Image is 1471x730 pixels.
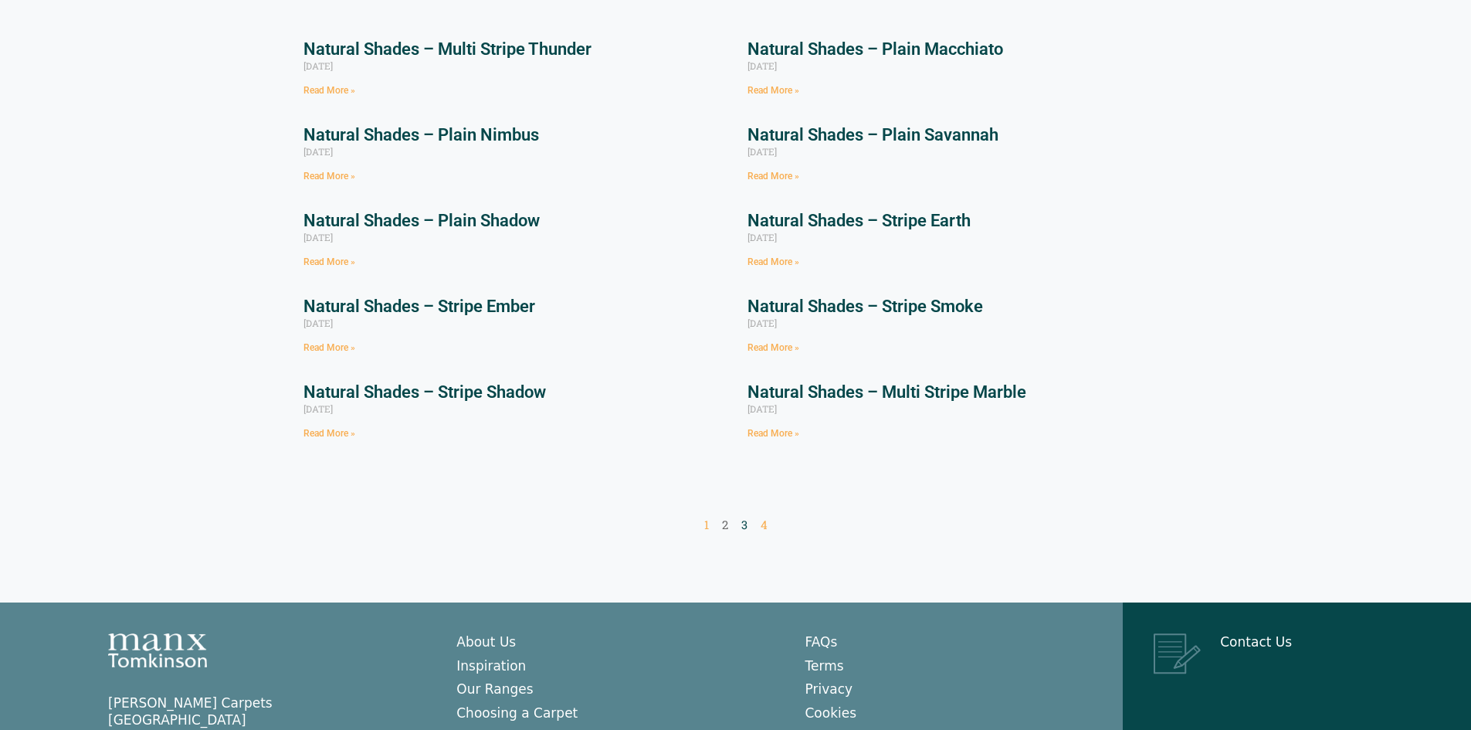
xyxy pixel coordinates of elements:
a: Contact Us [1220,634,1292,650]
a: Natural Shades – Multi Stripe Marble [747,382,1026,402]
img: Manx Tomkinson Logo [108,633,207,667]
a: Read more about Natural Shades – Stripe Smoke [747,342,799,353]
a: Our Ranges [456,681,533,697]
a: 4 [761,517,768,532]
span: [DATE] [747,59,777,72]
a: Read more about Natural Shades – Multi Stripe Marble [747,428,799,439]
span: [DATE] [303,59,333,72]
a: Cookies [805,705,857,721]
a: Read more about Natural Shades – Plain Macchiato [747,85,799,96]
a: Natural Shades – Stripe Shadow [303,382,546,402]
a: Natural Shades – Plain Savannah [747,125,998,144]
span: [DATE] [747,231,777,243]
span: [DATE] [303,231,333,243]
span: [DATE] [303,317,333,329]
a: Privacy [805,681,853,697]
a: Natural Shades – Plain Nimbus [303,125,539,144]
a: Natural Shades – Multi Stripe Thunder [303,39,591,59]
span: [DATE] [747,317,777,329]
a: Read more about Natural Shades – Plain Nimbus [303,171,355,182]
a: Read more about Natural Shades – Stripe Ember [303,342,355,353]
a: Terms [805,658,844,674]
a: Natural Shades – Plain Shadow [303,211,540,230]
a: Inspiration [456,658,526,674]
a: Natural Shades – Plain Macchiato [747,39,1003,59]
a: Read more about Natural Shades – Plain Savannah [747,171,799,182]
span: [DATE] [303,145,333,158]
a: 1 [704,517,709,532]
span: [DATE] [747,145,777,158]
span: [DATE] [303,402,333,415]
a: About Us [456,634,516,650]
a: Natural Shades – Stripe Earth [747,211,971,230]
a: Read more about Natural Shades – Plain Shadow [303,256,355,267]
a: Read more about Natural Shades – Stripe Earth [747,256,799,267]
a: FAQs [805,634,838,650]
span: 2 [722,517,728,532]
a: 3 [741,517,747,532]
nav: Pagination [303,518,1168,533]
a: Natural Shades – Stripe Smoke [747,297,983,316]
span: [DATE] [747,402,777,415]
a: Read more about Natural Shades – Multi Stripe Thunder [303,85,355,96]
a: Choosing a Carpet [456,705,578,721]
a: Read more about Natural Shades – Stripe Shadow [303,428,355,439]
a: Natural Shades – Stripe Ember [303,297,535,316]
